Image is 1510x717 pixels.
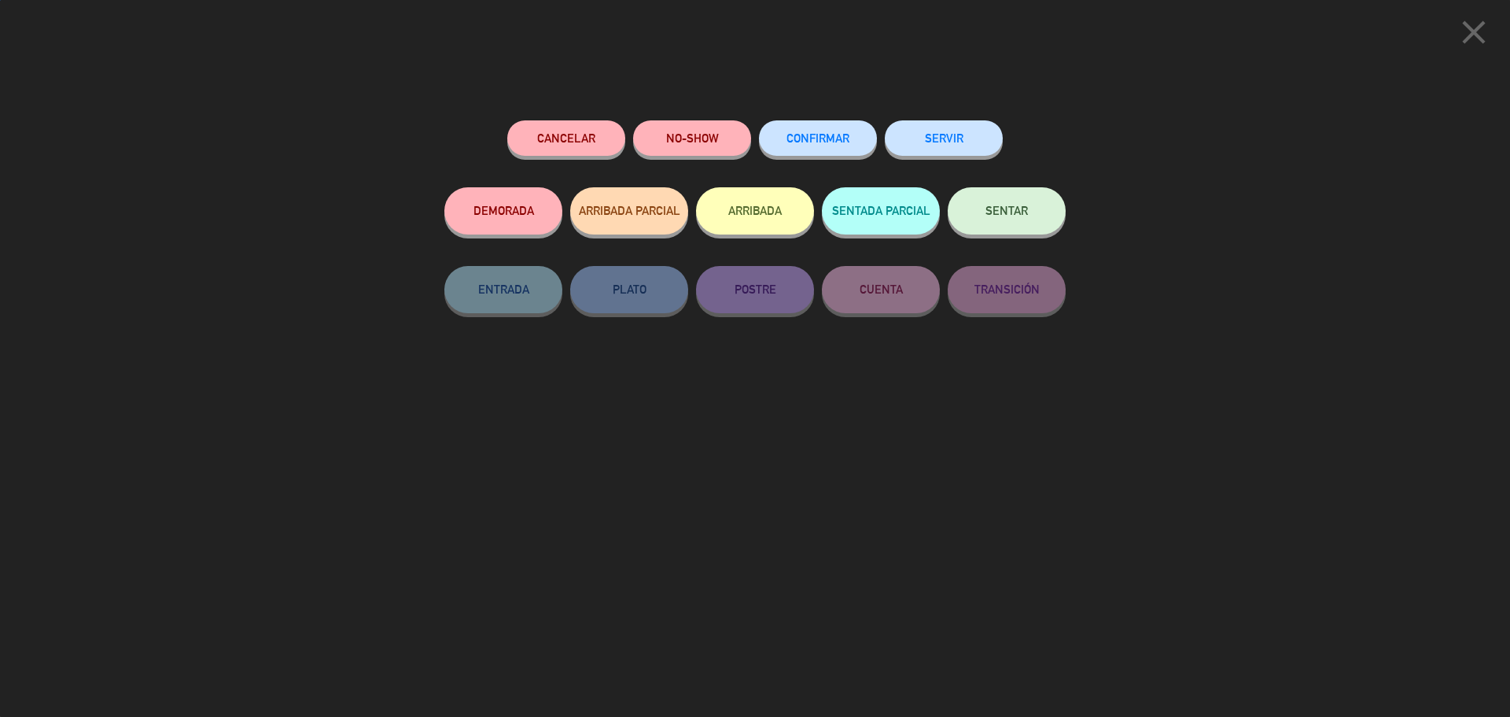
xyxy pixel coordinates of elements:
[444,266,562,313] button: ENTRADA
[985,204,1028,217] span: SENTAR
[885,120,1003,156] button: SERVIR
[822,266,940,313] button: CUENTA
[1449,12,1498,58] button: close
[1454,13,1493,52] i: close
[579,204,680,217] span: ARRIBADA PARCIAL
[696,266,814,313] button: POSTRE
[507,120,625,156] button: Cancelar
[759,120,877,156] button: CONFIRMAR
[948,187,1066,235] button: SENTAR
[786,131,849,145] span: CONFIRMAR
[696,187,814,235] button: ARRIBADA
[570,187,688,235] button: ARRIBADA PARCIAL
[633,120,751,156] button: NO-SHOW
[444,187,562,235] button: DEMORADA
[570,266,688,313] button: PLATO
[822,187,940,235] button: SENTADA PARCIAL
[948,266,1066,313] button: TRANSICIÓN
